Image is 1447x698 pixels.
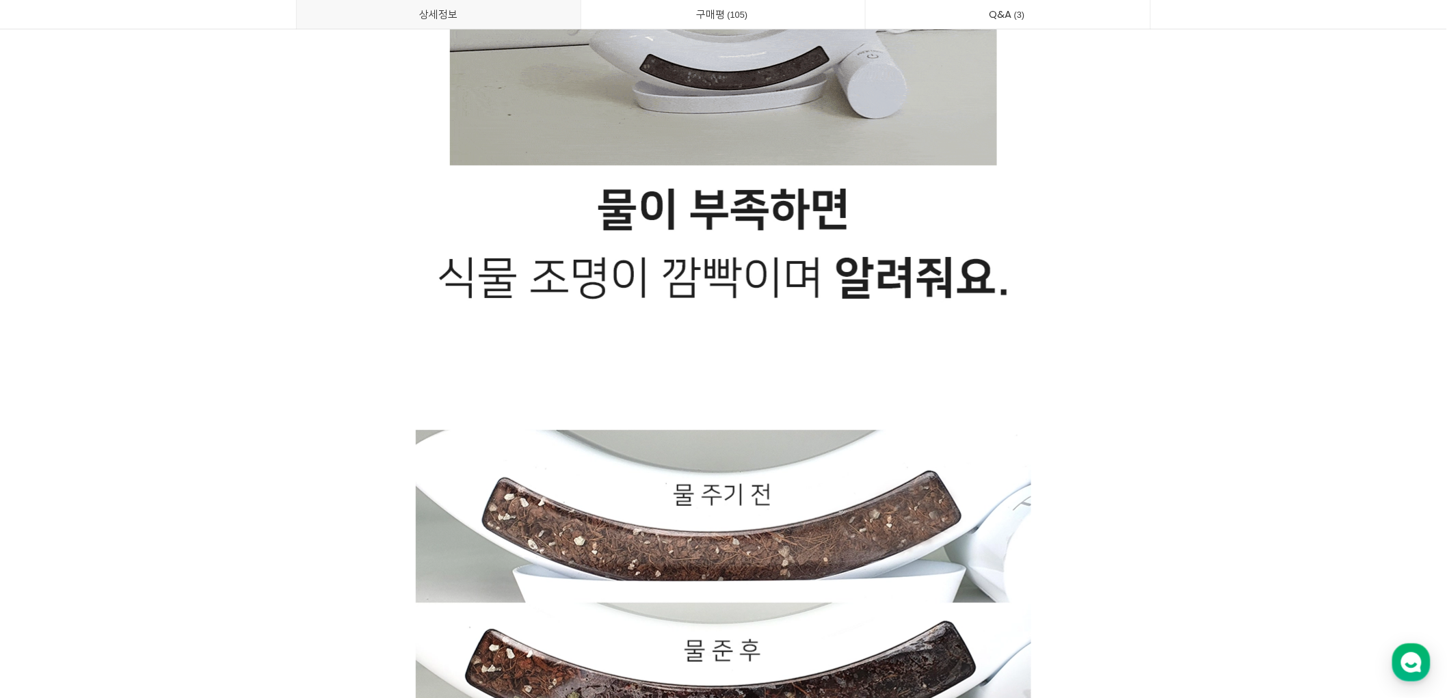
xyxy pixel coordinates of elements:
a: 홈 [4,433,90,468]
span: 3 [1012,8,1027,22]
span: 홈 [43,454,51,465]
a: 대화 [90,433,176,468]
span: 대화 [125,455,142,466]
a: 설정 [176,433,263,468]
span: 설정 [211,454,228,465]
span: 105 [726,8,750,22]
